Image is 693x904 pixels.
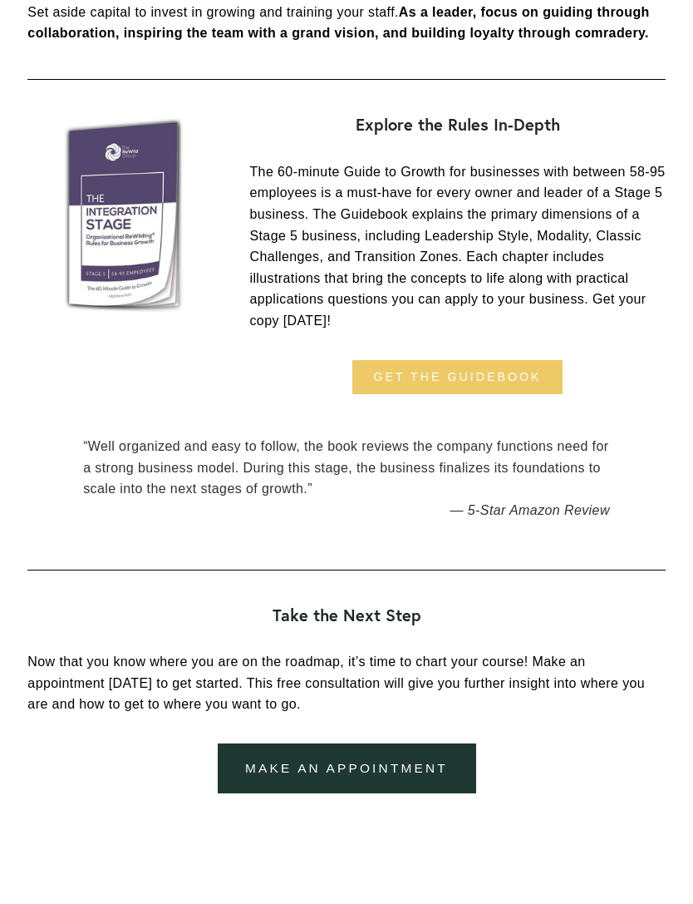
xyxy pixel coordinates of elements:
[218,743,476,793] a: make an appointment
[83,439,88,453] span: “
[83,436,610,500] blockquote: Well organized and easy to follow, the book reviews the company functions need for a strong busin...
[83,500,610,521] figcaption: — 5-Star Amazon Review
[352,360,563,395] a: get the guidebook
[27,651,665,715] p: Now that you know where you are on the roadmap, it’s time to chart your course! Make an appointme...
[27,2,665,44] p: Set aside capital to invest in growing and training your staff.
[356,113,560,136] strong: Explore the Rules In-Depth
[249,161,665,332] p: The 60-minute Guide to Growth for businesses with between 58-95 employees is a must-have for ever...
[273,604,421,626] strong: Take the Next Step
[27,115,221,319] a: stage 5 guidebook
[307,482,312,496] span: ”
